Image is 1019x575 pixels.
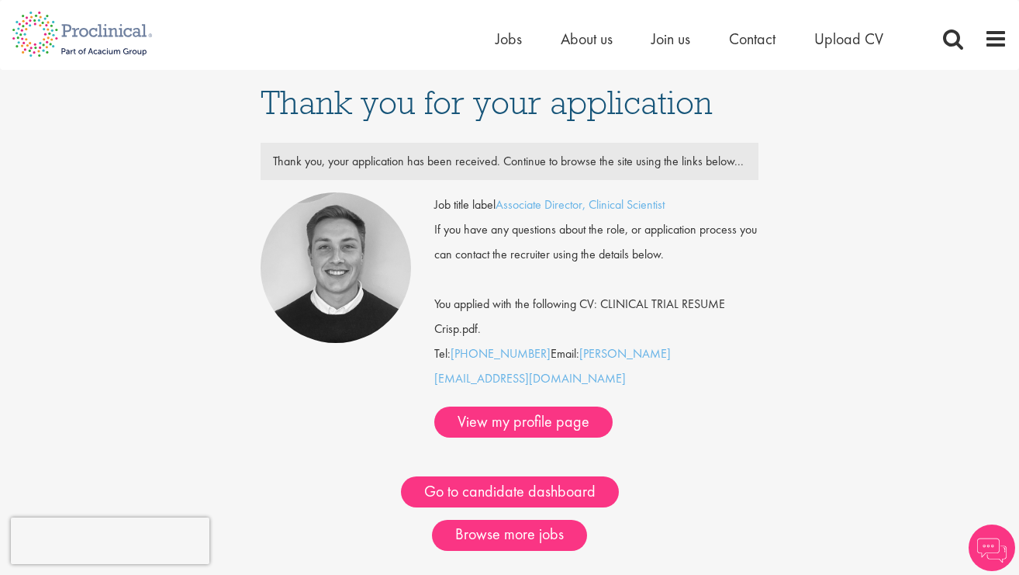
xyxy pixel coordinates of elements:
[423,192,770,217] div: Job title label
[423,267,770,341] div: You applied with the following CV: CLINICAL TRIAL RESUME Crisp.pdf.
[969,525,1015,571] img: Chatbot
[496,196,665,213] a: Associate Director, Clinical Scientist
[814,29,883,49] a: Upload CV
[261,192,411,343] img: Bo Forsen
[261,149,758,174] div: Thank you, your application has been received. Continue to browse the site using the links below...
[401,476,619,507] a: Go to candidate dashboard
[11,518,209,564] iframe: reCAPTCHA
[496,29,522,49] a: Jobs
[261,81,713,123] span: Thank you for your application
[451,345,551,362] a: [PHONE_NUMBER]
[729,29,775,49] a: Contact
[561,29,613,49] a: About us
[434,407,613,438] a: View my profile page
[432,520,587,551] a: Browse more jobs
[434,192,758,438] div: Tel: Email:
[651,29,690,49] a: Join us
[423,217,770,267] div: If you have any questions about the role, or application process you can contact the recruiter us...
